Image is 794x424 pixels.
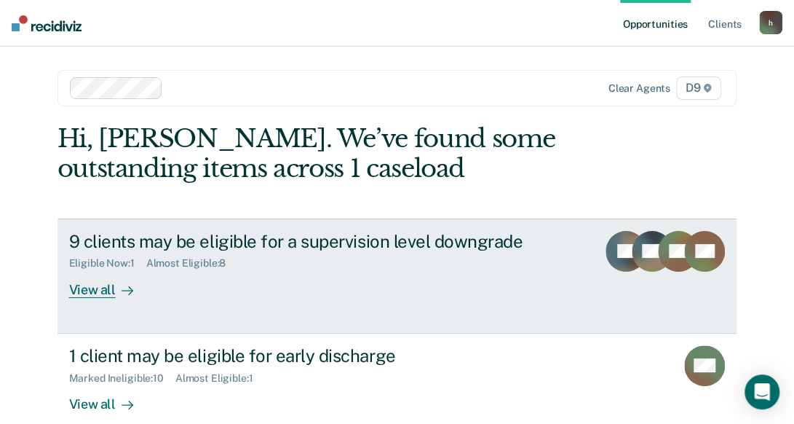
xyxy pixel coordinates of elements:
div: Open Intercom Messenger [745,374,779,409]
span: D9 [676,76,722,100]
div: View all [69,270,151,298]
div: View all [69,384,151,412]
div: Eligible Now : 1 [69,257,146,270]
div: 9 clients may be eligible for a supervision level downgrade [69,231,580,252]
div: Almost Eligible : 8 [146,257,238,270]
div: Hi, [PERSON_NAME]. We’ve found some outstanding items across 1 caseload [57,124,601,184]
a: 9 clients may be eligible for a supervision level downgradeEligible Now:1Almost Eligible:8View all [57,219,737,334]
div: Marked Ineligible : 10 [69,372,175,385]
div: Clear agents [608,82,670,95]
div: 1 client may be eligible for early discharge [69,345,580,366]
img: Recidiviz [12,15,82,31]
button: h [759,11,782,34]
div: Almost Eligible : 1 [175,372,265,385]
